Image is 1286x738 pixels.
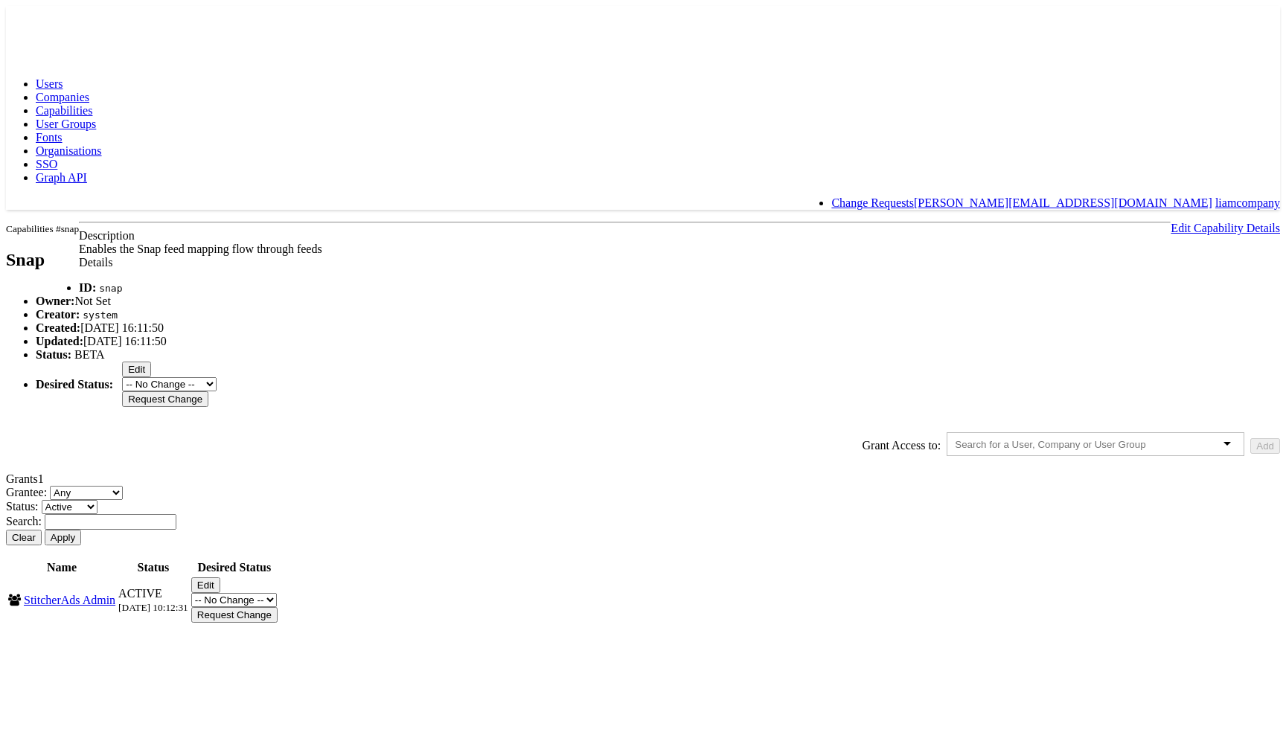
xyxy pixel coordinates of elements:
[36,335,83,347] b: Updated:
[6,243,1280,256] div: Enables the Snap feed mapping flow through feeds
[36,131,63,144] a: Fonts
[36,118,96,130] a: User Groups
[36,335,1280,348] li: [DATE] 16:11:50
[7,560,116,575] th: Name
[36,77,63,90] a: Users
[6,486,47,498] span: Grantee:
[6,500,39,513] span: Status:
[1171,222,1280,234] a: Edit Capability Details
[118,602,188,613] span: [DATE] 10:12:31
[36,321,1280,335] li: [DATE] 16:11:50
[74,348,105,361] span: BETA
[122,362,151,377] button: Edit
[36,321,80,334] b: Created:
[8,594,21,606] span: User Group
[955,439,1172,450] input: Search for a User, Company or User Group
[45,530,81,545] button: Apply
[99,283,122,294] code: snap
[36,295,74,307] b: Owner:
[24,594,115,606] a: StitcherAds Admin
[6,472,1280,486] div: Grants
[36,91,89,103] a: Companies
[6,256,1280,269] div: Details
[83,309,118,321] code: system
[1215,196,1280,209] a: liamcompany
[6,530,42,545] button: Clear
[79,281,96,294] b: ID:
[36,295,1280,308] li: Not Set
[6,250,79,270] h2: Snap
[6,229,1280,243] div: Description
[6,515,42,527] span: Search:
[831,196,914,209] a: Change Requests
[914,196,1212,209] a: [PERSON_NAME][EMAIL_ADDRESS][DOMAIN_NAME]
[36,171,87,184] a: Graph API
[36,144,102,157] a: Organisations
[38,472,44,485] span: 1
[1250,438,1280,454] button: Add
[36,308,80,321] b: Creator:
[6,223,79,234] small: Capabilities #snap
[36,378,113,391] b: Desired Status:
[122,391,208,407] input: Request Change
[36,158,57,170] a: SSO
[191,577,220,593] button: Edit
[191,560,278,575] th: Desired Status
[118,560,189,575] th: Status
[191,607,278,623] input: Request Change
[863,439,941,452] label: Grant Access to:
[36,348,71,361] b: Status:
[118,587,162,600] span: ACTIVE
[36,104,92,117] a: Capabilities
